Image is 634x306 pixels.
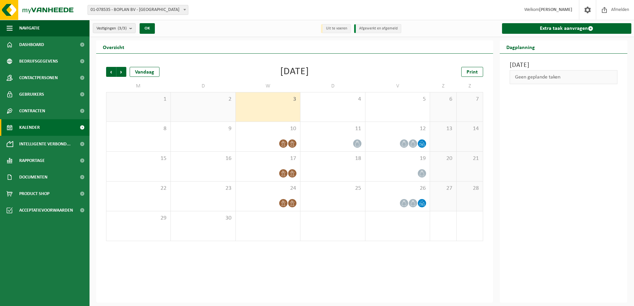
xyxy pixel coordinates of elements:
[239,155,297,162] span: 17
[369,185,426,192] span: 26
[116,67,126,77] span: Volgende
[110,185,167,192] span: 22
[110,96,167,103] span: 1
[130,67,159,77] div: Vandaag
[171,80,235,92] td: D
[239,125,297,132] span: 10
[369,125,426,132] span: 12
[433,155,453,162] span: 20
[118,26,127,30] count: (3/3)
[19,119,40,136] span: Kalender
[510,70,618,84] div: Geen geplande taken
[19,169,47,185] span: Documenten
[110,215,167,222] span: 29
[467,70,478,75] span: Print
[354,24,401,33] li: Afgewerkt en afgemeld
[110,155,167,162] span: 15
[174,215,232,222] span: 30
[539,7,572,12] strong: [PERSON_NAME]
[500,40,541,53] h2: Dagplanning
[460,96,479,103] span: 7
[174,125,232,132] span: 9
[304,155,361,162] span: 18
[433,125,453,132] span: 13
[106,80,171,92] td: M
[239,185,297,192] span: 24
[19,152,45,169] span: Rapportage
[304,96,361,103] span: 4
[369,96,426,103] span: 5
[174,96,232,103] span: 2
[321,24,351,33] li: Uit te voeren
[19,136,71,152] span: Intelligente verbond...
[433,185,453,192] span: 27
[365,80,430,92] td: V
[280,67,309,77] div: [DATE]
[19,103,45,119] span: Contracten
[93,23,136,33] button: Vestigingen(3/3)
[19,86,44,103] span: Gebruikers
[140,23,155,34] button: OK
[430,80,457,92] td: Z
[239,96,297,103] span: 3
[19,202,73,219] span: Acceptatievoorwaarden
[106,67,116,77] span: Vorige
[461,67,483,77] a: Print
[236,80,300,92] td: W
[19,53,58,70] span: Bedrijfsgegevens
[457,80,483,92] td: Z
[304,125,361,132] span: 11
[433,96,453,103] span: 6
[19,36,44,53] span: Dashboard
[304,185,361,192] span: 25
[96,24,127,33] span: Vestigingen
[19,70,58,86] span: Contactpersonen
[174,155,232,162] span: 16
[300,80,365,92] td: D
[460,185,479,192] span: 28
[460,155,479,162] span: 21
[110,125,167,132] span: 8
[502,23,632,34] a: Extra taak aanvragen
[19,20,40,36] span: Navigatie
[19,185,49,202] span: Product Shop
[174,185,232,192] span: 23
[510,60,618,70] h3: [DATE]
[369,155,426,162] span: 19
[460,125,479,132] span: 14
[88,5,188,15] span: 01-078535 - BOPLAN BV - MOORSELE
[96,40,131,53] h2: Overzicht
